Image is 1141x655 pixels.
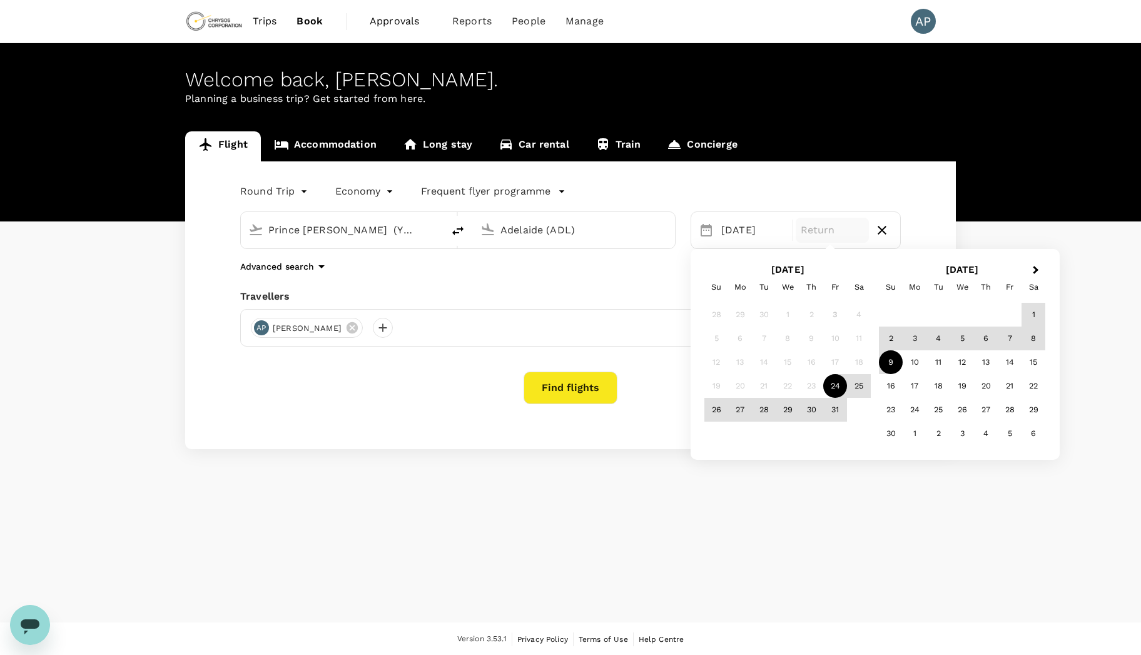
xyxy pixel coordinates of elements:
div: Choose Sunday, November 30th, 2025 [879,422,903,445]
span: Book [297,14,323,29]
div: Not available Monday, October 20th, 2025 [728,374,752,398]
div: Not available Friday, October 10th, 2025 [823,327,847,350]
div: Not available Wednesday, October 8th, 2025 [776,327,799,350]
span: Reports [452,14,492,29]
input: Going to [500,220,649,240]
div: Choose Thursday, November 20th, 2025 [974,374,998,398]
div: Sunday [879,275,903,299]
div: Saturday [1022,275,1045,299]
span: People [512,14,545,29]
span: Terms of Use [579,635,628,644]
div: Not available Sunday, October 12th, 2025 [704,350,728,374]
p: Advanced search [240,260,314,273]
div: Choose Sunday, November 16th, 2025 [879,374,903,398]
div: Not available Monday, October 13th, 2025 [728,350,752,374]
a: Help Centre [639,632,684,646]
div: Wednesday [950,275,974,299]
div: Month October, 2025 [704,303,871,422]
span: Help Centre [639,635,684,644]
h2: [DATE] [701,264,875,275]
div: Choose Sunday, October 26th, 2025 [704,398,728,422]
div: Saturday [847,275,871,299]
div: Economy [335,181,396,201]
div: Not available Saturday, October 4th, 2025 [847,303,871,327]
div: Choose Saturday, October 25th, 2025 [847,374,871,398]
div: Thursday [799,275,823,299]
button: Advanced search [240,259,329,274]
div: Friday [823,275,847,299]
div: Not available Tuesday, October 21st, 2025 [752,374,776,398]
div: Choose Thursday, November 13th, 2025 [974,350,998,374]
h2: [DATE] [875,264,1050,275]
div: Not available Friday, October 3rd, 2025 [823,303,847,327]
button: Open [666,228,669,231]
div: Choose Tuesday, December 2nd, 2025 [926,422,950,445]
div: Choose Monday, December 1st, 2025 [903,422,926,445]
div: Choose Friday, November 21st, 2025 [998,374,1022,398]
iframe: Button to launch messaging window [10,605,50,645]
div: Choose Tuesday, November 4th, 2025 [926,327,950,350]
div: Choose Friday, November 28th, 2025 [998,398,1022,422]
div: Choose Thursday, December 4th, 2025 [974,422,998,445]
div: Choose Monday, November 10th, 2025 [903,350,926,374]
button: Open [434,228,437,231]
div: Choose Sunday, November 23rd, 2025 [879,398,903,422]
div: Choose Sunday, November 9th, 2025 [879,350,903,374]
div: Choose Wednesday, November 5th, 2025 [950,327,974,350]
button: delete [443,216,473,246]
span: Approvals [370,14,432,29]
div: Choose Monday, November 17th, 2025 [903,374,926,398]
div: Monday [728,275,752,299]
div: [DATE] [716,218,790,243]
div: Choose Friday, December 5th, 2025 [998,422,1022,445]
div: Choose Thursday, October 30th, 2025 [799,398,823,422]
div: Not available Monday, September 29th, 2025 [728,303,752,327]
p: Planning a business trip? Get started from here. [185,91,956,106]
span: Trips [253,14,277,29]
div: Sunday [704,275,728,299]
div: Choose Saturday, December 6th, 2025 [1022,422,1045,445]
span: [PERSON_NAME] [265,322,349,335]
a: Car rental [485,131,582,161]
div: Tuesday [926,275,950,299]
div: Choose Tuesday, November 18th, 2025 [926,374,950,398]
div: AP[PERSON_NAME] [251,318,363,338]
span: Version 3.53.1 [457,633,507,646]
div: Choose Saturday, November 1st, 2025 [1022,303,1045,327]
a: Flight [185,131,261,161]
a: Concierge [654,131,750,161]
div: Choose Wednesday, November 12th, 2025 [950,350,974,374]
div: Not available Thursday, October 16th, 2025 [799,350,823,374]
div: Welcome back , [PERSON_NAME] . [185,68,956,91]
div: Choose Tuesday, October 28th, 2025 [752,398,776,422]
div: Not available Wednesday, October 15th, 2025 [776,350,799,374]
div: Wednesday [776,275,799,299]
div: Not available Sunday, October 19th, 2025 [704,374,728,398]
a: Terms of Use [579,632,628,646]
div: Choose Tuesday, November 11th, 2025 [926,350,950,374]
div: Monday [903,275,926,299]
div: Travellers [240,289,901,304]
div: Not available Thursday, October 2nd, 2025 [799,303,823,327]
div: Not available Friday, October 17th, 2025 [823,350,847,374]
div: Choose Saturday, November 15th, 2025 [1022,350,1045,374]
span: Manage [565,14,604,29]
div: Choose Thursday, November 27th, 2025 [974,398,998,422]
button: Frequent flyer programme [421,184,565,199]
div: Not available Thursday, October 9th, 2025 [799,327,823,350]
div: Month November, 2025 [879,303,1045,445]
input: Depart from [268,220,417,240]
div: Not available Saturday, October 11th, 2025 [847,327,871,350]
img: Chrysos Corporation [185,8,243,35]
div: Choose Tuesday, November 25th, 2025 [926,398,950,422]
p: Frequent flyer programme [421,184,550,199]
div: Not available Monday, October 6th, 2025 [728,327,752,350]
div: Not available Tuesday, October 7th, 2025 [752,327,776,350]
div: Choose Wednesday, November 26th, 2025 [950,398,974,422]
div: Choose Friday, November 14th, 2025 [998,350,1022,374]
div: Not available Thursday, October 23rd, 2025 [799,374,823,398]
p: Return [801,223,865,238]
div: Choose Monday, November 24th, 2025 [903,398,926,422]
div: Choose Saturday, November 29th, 2025 [1022,398,1045,422]
div: AP [911,9,936,34]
